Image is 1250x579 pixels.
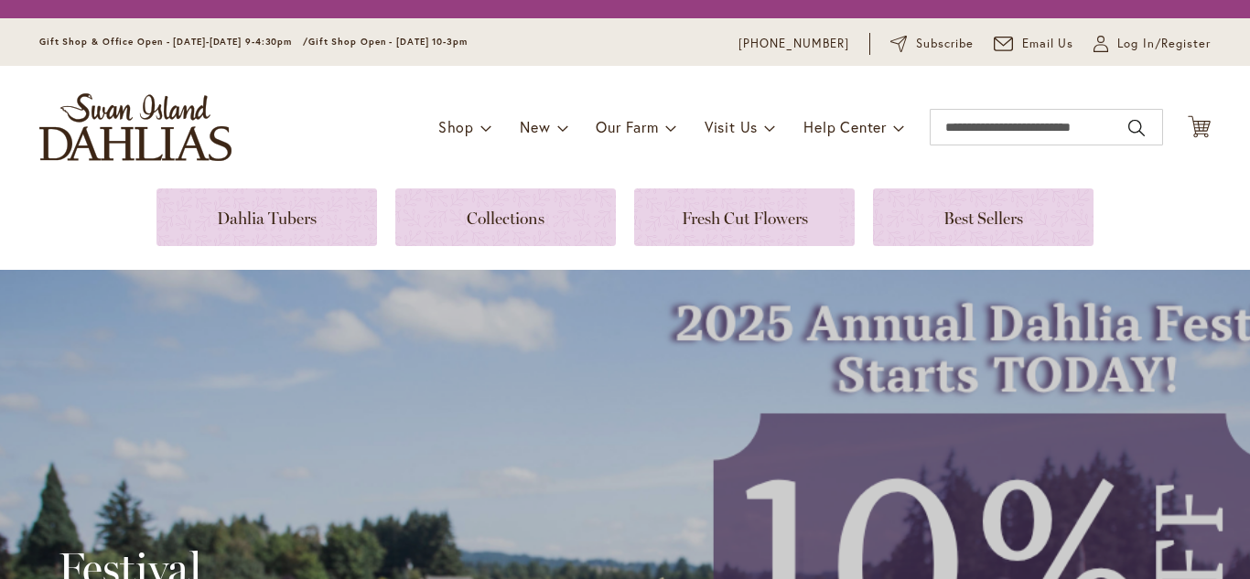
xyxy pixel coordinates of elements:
[438,117,474,136] span: Shop
[916,35,974,53] span: Subscribe
[39,36,308,48] span: Gift Shop & Office Open - [DATE]-[DATE] 9-4:30pm /
[994,35,1074,53] a: Email Us
[1128,113,1145,143] button: Search
[738,35,849,53] a: [PHONE_NUMBER]
[803,117,887,136] span: Help Center
[308,36,468,48] span: Gift Shop Open - [DATE] 10-3pm
[39,93,232,161] a: store logo
[890,35,974,53] a: Subscribe
[705,117,758,136] span: Visit Us
[596,117,658,136] span: Our Farm
[1022,35,1074,53] span: Email Us
[1094,35,1211,53] a: Log In/Register
[1117,35,1211,53] span: Log In/Register
[520,117,550,136] span: New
